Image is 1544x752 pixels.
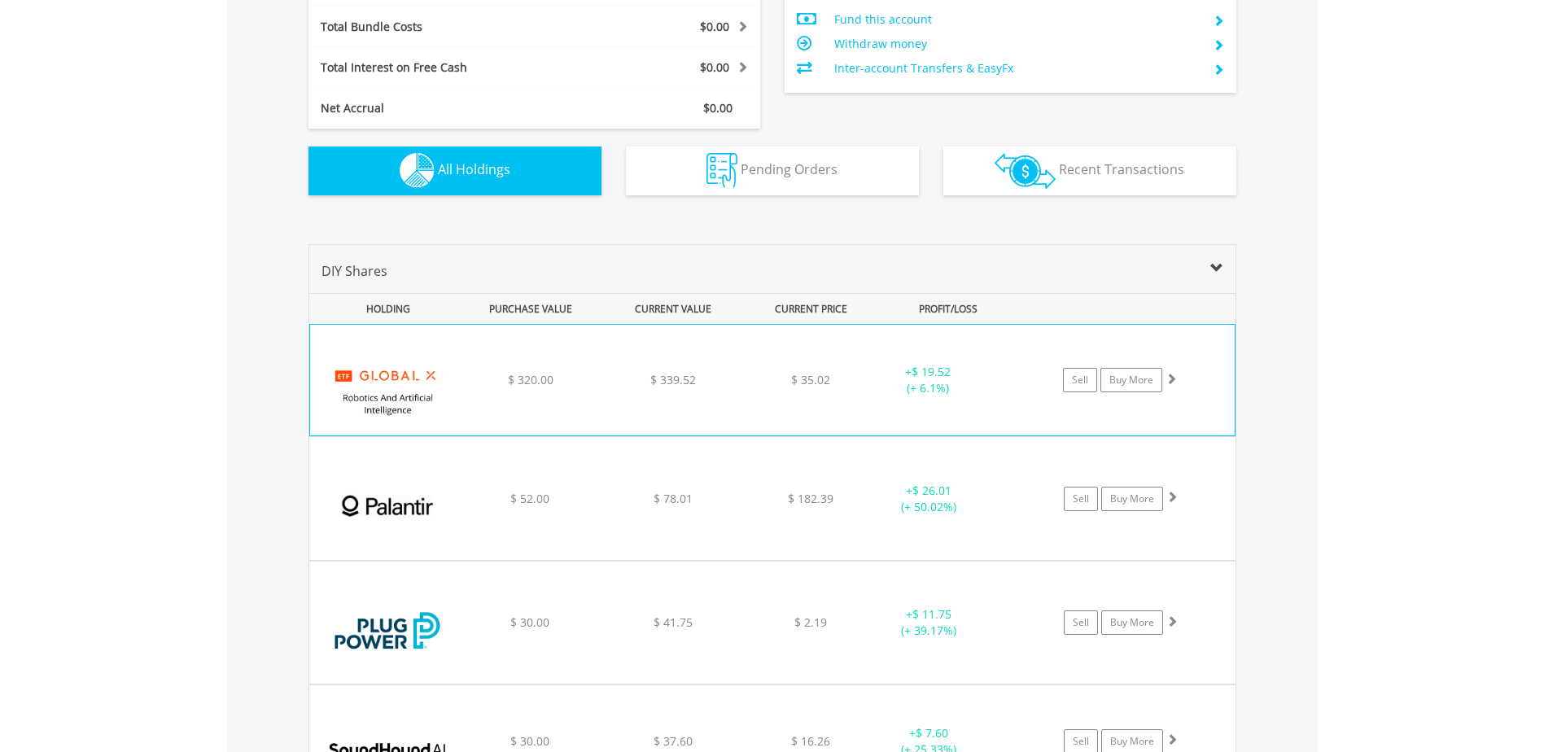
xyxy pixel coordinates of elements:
button: Pending Orders [626,146,919,195]
span: $ 30.00 [510,733,549,749]
span: $ 182.39 [788,491,833,506]
span: $ 7.60 [916,725,948,741]
span: $ 35.02 [791,372,830,387]
div: PURCHASE VALUE [461,294,601,324]
span: Recent Transactions [1059,160,1184,178]
img: EQU.US.BOTZ.png [318,345,458,431]
div: CURRENT VALUE [604,294,743,324]
span: DIY Shares [321,262,387,280]
div: Total Bundle Costs [308,19,572,35]
span: $ 78.01 [654,491,693,506]
div: Total Interest on Free Cash [308,59,572,76]
div: + (+ 50.02%) [868,483,991,515]
a: Sell [1063,368,1097,392]
td: Inter-account Transfers & EasyFx [834,56,1200,81]
a: Sell [1064,487,1098,511]
span: $ 37.60 [654,733,693,749]
span: $ 19.52 [912,364,951,379]
div: + (+ 39.17%) [868,606,991,639]
span: All Holdings [438,160,510,178]
span: $ 339.52 [650,372,696,387]
button: All Holdings [308,146,601,195]
a: Buy More [1100,368,1162,392]
img: transactions-zar-wht.png [995,153,1056,189]
img: pending_instructions-wht.png [706,153,737,188]
span: $ 41.75 [654,614,693,630]
button: Recent Transactions [943,146,1236,195]
div: Net Accrual [308,100,572,116]
div: CURRENT PRICE [746,294,875,324]
div: PROFIT/LOSS [879,294,1018,324]
span: $ 52.00 [510,491,549,506]
a: Buy More [1101,487,1163,511]
span: $ 16.26 [791,733,830,749]
td: Fund this account [834,7,1200,32]
a: Sell [1064,610,1098,635]
span: Pending Orders [741,160,838,178]
img: EQU.US.PLTR.png [317,457,457,555]
span: $0.00 [700,19,729,34]
span: $ 30.00 [510,614,549,630]
td: Withdraw money [834,32,1200,56]
div: HOLDING [310,294,458,324]
span: $ 26.01 [912,483,951,498]
span: $ 320.00 [508,372,553,387]
span: $0.00 [703,100,733,116]
img: holdings-wht.png [400,153,435,188]
div: + (+ 6.1%) [867,364,989,396]
span: $ 2.19 [794,614,827,630]
a: Buy More [1101,610,1163,635]
span: $0.00 [700,59,729,75]
span: $ 11.75 [912,606,951,622]
img: EQU.US.PLUG.png [317,582,457,680]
